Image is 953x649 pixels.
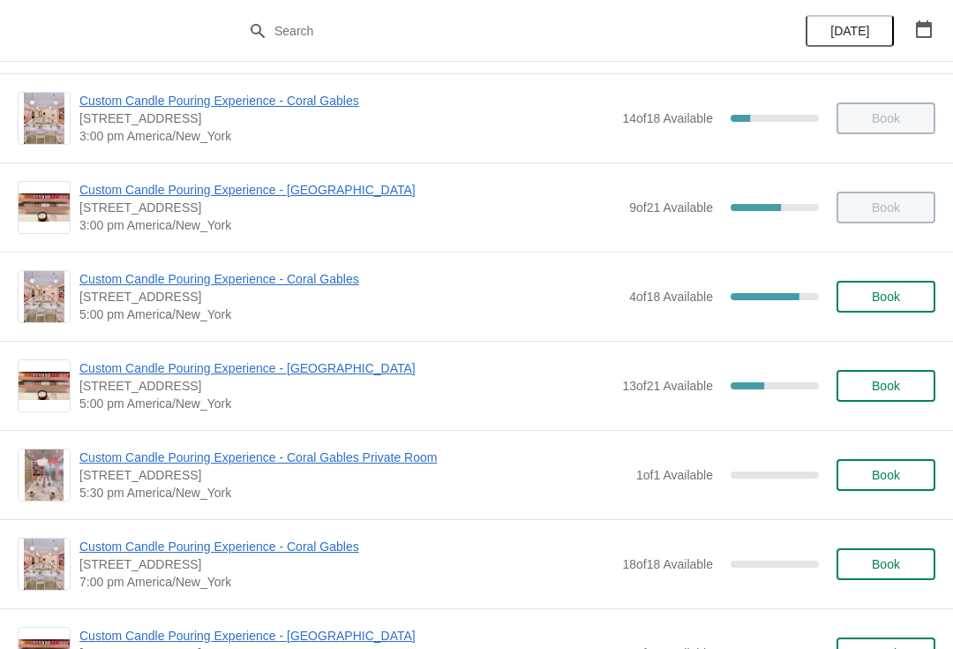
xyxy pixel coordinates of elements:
[79,306,620,323] span: 5:00 pm America/New_York
[79,216,620,234] span: 3:00 pm America/New_York
[830,24,869,38] span: [DATE]
[79,127,613,145] span: 3:00 pm America/New_York
[837,459,935,491] button: Book
[79,484,627,502] span: 5:30 pm America/New_York
[872,557,900,571] span: Book
[79,466,627,484] span: [STREET_ADDRESS]
[274,15,715,47] input: Search
[79,573,613,591] span: 7:00 pm America/New_York
[79,199,620,216] span: [STREET_ADDRESS]
[25,449,64,501] img: Custom Candle Pouring Experience - Coral Gables Private Room | 154 Giralda Avenue, Coral Gables, ...
[79,288,620,306] span: [STREET_ADDRESS]
[837,548,935,580] button: Book
[622,111,713,125] span: 14 of 18 Available
[622,557,713,571] span: 18 of 18 Available
[79,449,627,466] span: Custom Candle Pouring Experience - Coral Gables Private Room
[629,290,713,304] span: 4 of 18 Available
[872,290,900,304] span: Book
[79,395,613,412] span: 5:00 pm America/New_York
[837,370,935,402] button: Book
[24,271,65,322] img: Custom Candle Pouring Experience - Coral Gables | 154 Giralda Avenue, Coral Gables, FL, USA | 5:0...
[622,379,713,393] span: 13 of 21 Available
[79,377,613,395] span: [STREET_ADDRESS]
[806,15,894,47] button: [DATE]
[79,109,613,127] span: [STREET_ADDRESS]
[79,181,620,199] span: Custom Candle Pouring Experience - [GEOGRAPHIC_DATA]
[79,627,613,645] span: Custom Candle Pouring Experience - [GEOGRAPHIC_DATA]
[79,555,613,573] span: [STREET_ADDRESS]
[79,92,613,109] span: Custom Candle Pouring Experience - Coral Gables
[24,539,65,590] img: Custom Candle Pouring Experience - Coral Gables | 154 Giralda Avenue, Coral Gables, FL, USA | 7:0...
[19,372,70,401] img: Custom Candle Pouring Experience - Fort Lauderdale | 914 East Las Olas Boulevard, Fort Lauderdale...
[872,379,900,393] span: Book
[636,468,713,482] span: 1 of 1 Available
[79,538,613,555] span: Custom Candle Pouring Experience - Coral Gables
[79,359,613,377] span: Custom Candle Pouring Experience - [GEOGRAPHIC_DATA]
[24,93,65,144] img: Custom Candle Pouring Experience - Coral Gables | 154 Giralda Avenue, Coral Gables, FL, USA | 3:0...
[872,468,900,482] span: Book
[629,200,713,215] span: 9 of 21 Available
[19,193,70,223] img: Custom Candle Pouring Experience - Fort Lauderdale | 914 East Las Olas Boulevard, Fort Lauderdale...
[837,281,935,313] button: Book
[79,270,620,288] span: Custom Candle Pouring Experience - Coral Gables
